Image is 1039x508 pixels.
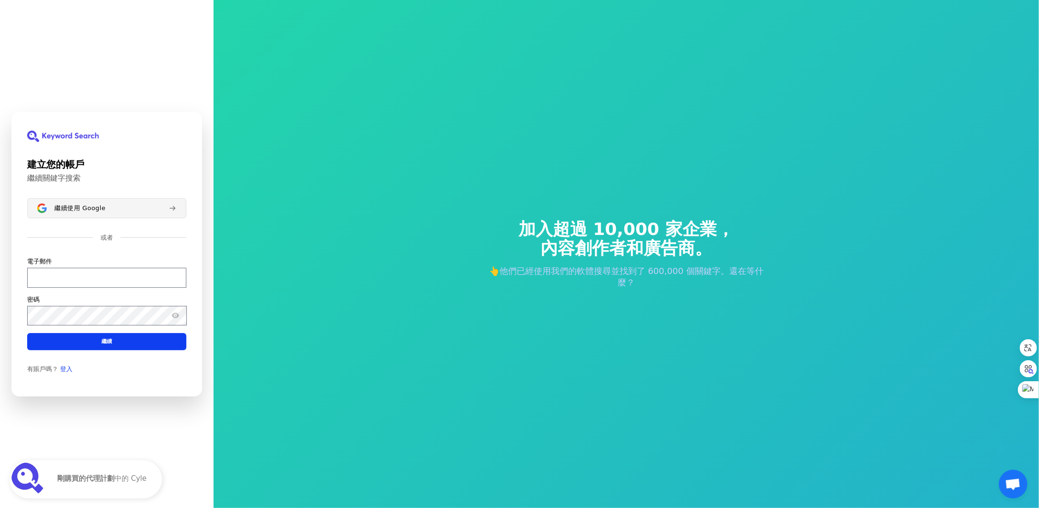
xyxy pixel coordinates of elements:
img: 代理計劃 [11,462,46,497]
font: 電子郵件 [27,257,52,264]
font: 密碼 [27,295,40,303]
a: 登入 [60,365,72,373]
font: 繼續關鍵字搜索 [27,173,81,183]
font: 有賬戶嗎？ [27,365,58,372]
font: 繼續使用 Google [54,204,105,211]
font: 登入 [60,365,72,372]
button: 顯示密碼 [170,310,181,321]
font: 加入超過 10,000 家企業， [519,219,734,239]
img: 使用 Google 登入 [37,203,47,213]
font: 中的 Cyle [114,474,147,483]
button: 使用 Google 登入繼續使用 Google [27,198,186,218]
font: 剛購買的代理計劃 [57,474,114,483]
font: 建立您的帳戶 [27,159,84,170]
font: 👆他們已經使用我們的軟體搜尋並找到了 600,000 個關鍵字。還在等什麼？ [489,266,764,287]
font: 繼續 [102,338,112,345]
font: 內容創作者和廣告商。 [540,238,712,258]
img: 關鍵字搜尋 [27,131,99,142]
button: 繼續 [27,333,186,350]
div: 打開聊天 [999,470,1028,498]
font: 或者 [101,234,113,241]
